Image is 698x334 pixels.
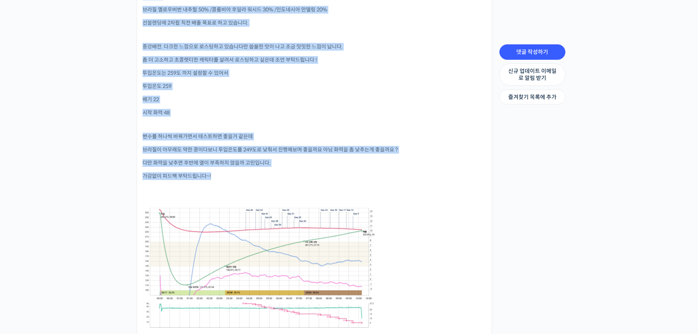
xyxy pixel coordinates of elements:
p: 브라질이 아무래도 약한 콩이다보니 투입온도를 249도로 낮춰서 진행해보며 좋을까요 아님 화력을 좀 낮추는게 좋을까요 ? [143,146,486,154]
p: 배기 22 [143,96,486,103]
a: 즐겨찾기 목록에 추가 [499,89,565,105]
p: 시작 화력 48 [143,109,486,117]
p: 중강배전. 다크한 느낌으로 로스팅하고 있습니다만 씁쓸한 맛이 나고 조금 밋밋한 느낌이 납니다. [143,43,486,51]
span: 홈 [23,243,27,249]
p: 투입온도는 259도 까지 설정할 수 있어서 [143,69,486,77]
span: 설정 [113,243,122,249]
p: 투입온도 259 [143,82,486,90]
a: 댓글 작성하기 [499,44,565,60]
span: 대화 [67,244,76,250]
p: 브라질 옐로우버번 내추럴 50% / [143,6,486,14]
span: 콜롬비아 후일라 워시드 30% / [212,6,276,13]
p: 변수를 하나씩 바꿔가면서 테스트하면 좋을거 같은데 [143,133,486,140]
a: 설정 [95,232,141,251]
span: 인도네시아 만델링 20% [276,6,327,13]
p: 좀 더 고소하고 초콜렛티한 캐릭터를 살려서 로스팅하고 싶은데 조언 부탁드립니다 ! [143,56,486,64]
p: 선블렌딩에 2차팝 직전 배출 목표로 하고 있습니다. [143,19,486,27]
a: 홈 [2,232,48,251]
p: 가감없이 피드백 부탁드립니다~! [143,172,486,180]
a: 신규 업데이트 이메일로 알림 받기 [499,63,565,86]
p: 다만 화력을 낮추면 후반에 열이 부족하지 않을까 고민입니다. [143,159,486,167]
a: 대화 [48,232,95,251]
